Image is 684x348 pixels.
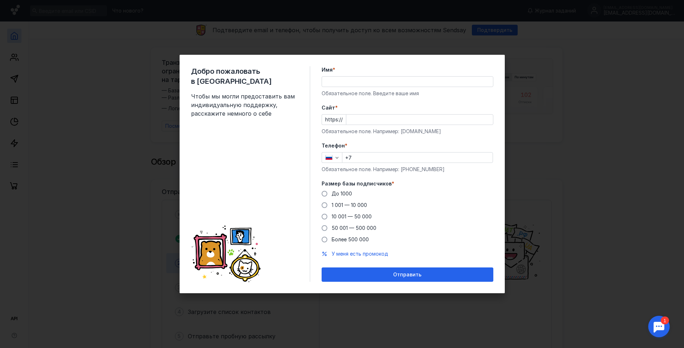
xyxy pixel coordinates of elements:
[322,142,345,149] span: Телефон
[322,104,335,111] span: Cайт
[332,225,376,231] span: 50 001 — 500 000
[322,166,493,173] div: Обязательное поле. Например: [PHONE_NUMBER]
[332,190,352,197] span: До 1000
[191,92,298,118] span: Чтобы мы могли предоставить вам индивидуальную поддержку, расскажите немного о себе
[16,4,24,12] div: 1
[322,128,493,135] div: Обязательное поле. Например: [DOMAIN_NAME]
[322,66,333,73] span: Имя
[322,90,493,97] div: Обязательное поле. Введите ваше имя
[332,213,372,219] span: 10 001 — 50 000
[393,272,421,278] span: Отправить
[332,202,367,208] span: 1 001 — 10 000
[322,267,493,282] button: Отправить
[322,180,392,187] span: Размер базы подписчиков
[191,66,298,86] span: Добро пожаловать в [GEOGRAPHIC_DATA]
[332,250,388,257] button: У меня есть промокод
[332,251,388,257] span: У меня есть промокод
[332,236,369,242] span: Более 500 000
